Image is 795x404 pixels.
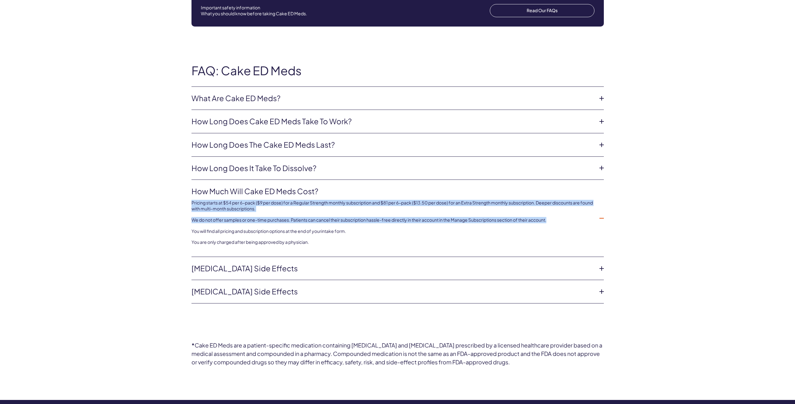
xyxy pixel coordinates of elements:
a: How much will Cake ED Meds cost? [191,186,594,197]
a: How long does Cake ED Meds take to work? [191,116,594,127]
p: You are only charged after being approved by a physician. [191,239,594,245]
a: [MEDICAL_DATA] Side Effects [191,263,594,274]
a: How long does the Cake ED Meds last? [191,140,594,150]
h6: Cake ED Meds are a patient-specific medication containing [MEDICAL_DATA] and [MEDICAL_DATA] presc... [191,341,604,366]
p: Pricing starts at $54 per 6-pack ($9 per dose) for a Regular Strength monthly subscription and $8... [191,200,594,212]
p: We do not offer samples or one-time purchases. Patients can cancel their subscription hassle-free... [191,217,594,223]
a: [MEDICAL_DATA] Side Effects [191,286,594,297]
p: Important safety information What you should know before taking Cake ED Meds. [201,5,466,17]
a: Read Our FAQs [490,4,594,17]
h2: FAQ: Cake ED Meds [191,64,604,77]
a: What are Cake ED Meds? [191,93,594,104]
a: How long does it take to dissolve? [191,163,594,174]
a: intake form [321,228,345,234]
p: You will find all pricing and subscription options at the end of your . [191,228,594,234]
